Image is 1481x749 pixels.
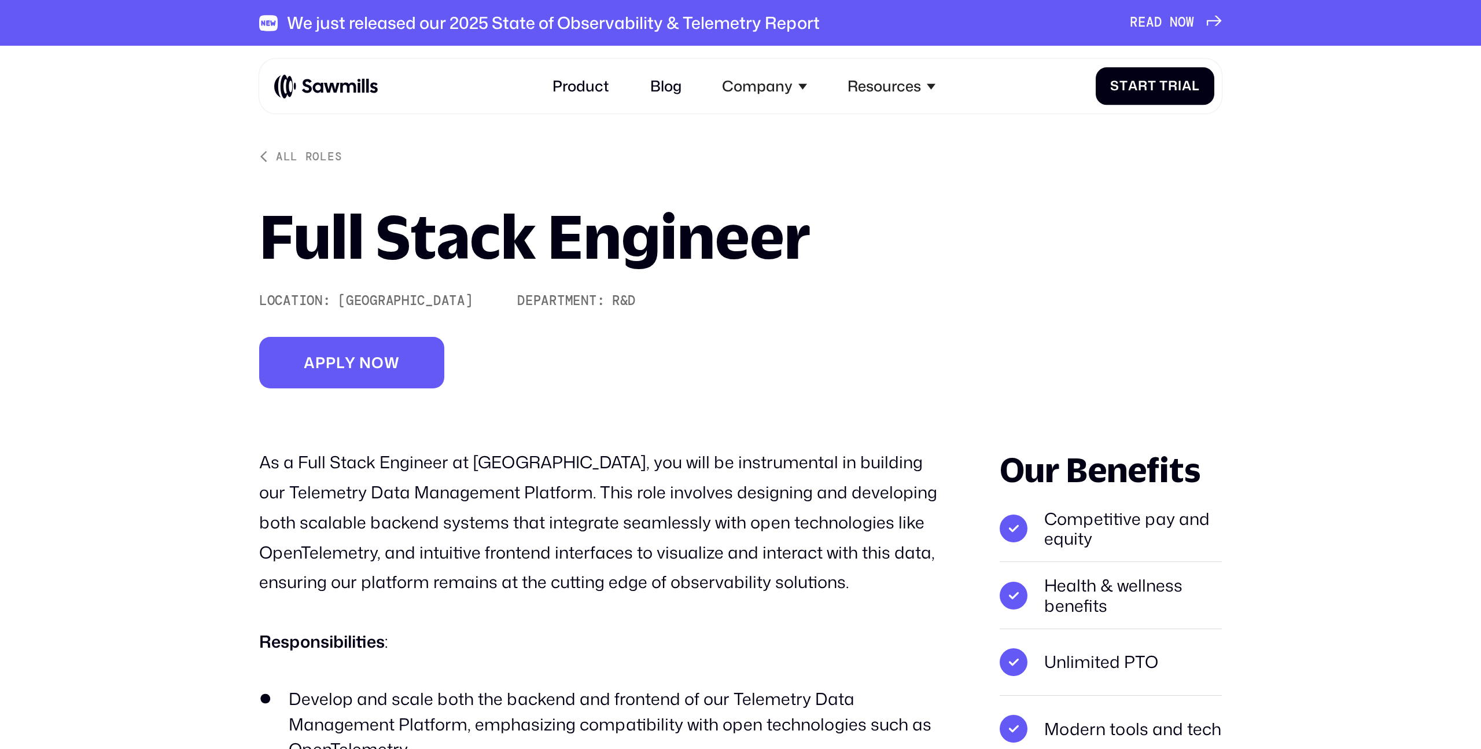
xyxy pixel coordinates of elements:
span: W [1186,15,1194,31]
a: Applynow [259,337,444,388]
p: As a Full Stack Engineer at [GEOGRAPHIC_DATA], you will be instrumental in building our Telemetry... [259,447,941,597]
span: E [1138,15,1146,31]
a: StartTrial [1096,67,1214,105]
span: r [1168,79,1178,94]
div: We just released our 2025 State of Observability & Telemetry Report [287,13,820,33]
div: Company [722,78,793,96]
div: [GEOGRAPHIC_DATA] [338,293,473,309]
span: a [1182,79,1192,94]
span: i [1178,79,1182,94]
div: All roles [276,150,342,163]
span: R [1130,15,1138,31]
span: O [1178,15,1186,31]
span: a [1128,79,1138,94]
div: Company [711,67,818,107]
div: R&D [612,293,636,309]
span: T [1159,79,1168,94]
span: t [1148,79,1156,94]
a: Blog [639,67,692,107]
span: p [326,354,336,372]
a: All roles [259,150,342,163]
span: w [384,354,400,372]
strong: Responsibilities [259,630,385,653]
a: Product [541,67,620,107]
span: A [1146,15,1154,31]
span: n [359,354,371,372]
li: Health & wellness benefits [1000,562,1222,629]
div: Resources [837,67,946,107]
span: y [345,354,356,372]
a: READNOW [1130,15,1222,31]
span: p [315,354,326,372]
div: Our Benefits [1000,447,1222,492]
h1: Full Stack Engineer [259,206,811,266]
div: Location: [259,293,330,309]
span: l [1192,79,1200,94]
li: Unlimited PTO [1000,629,1222,696]
span: D [1154,15,1162,31]
span: r [1138,79,1148,94]
span: t [1119,79,1128,94]
div: Department: [517,293,605,309]
span: N [1170,15,1178,31]
span: S [1110,79,1119,94]
p: : [259,627,941,657]
div: Resources [848,78,921,96]
li: Competitive pay and equity [1000,495,1222,562]
span: A [304,354,315,372]
span: o [371,354,384,372]
span: l [336,354,345,372]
